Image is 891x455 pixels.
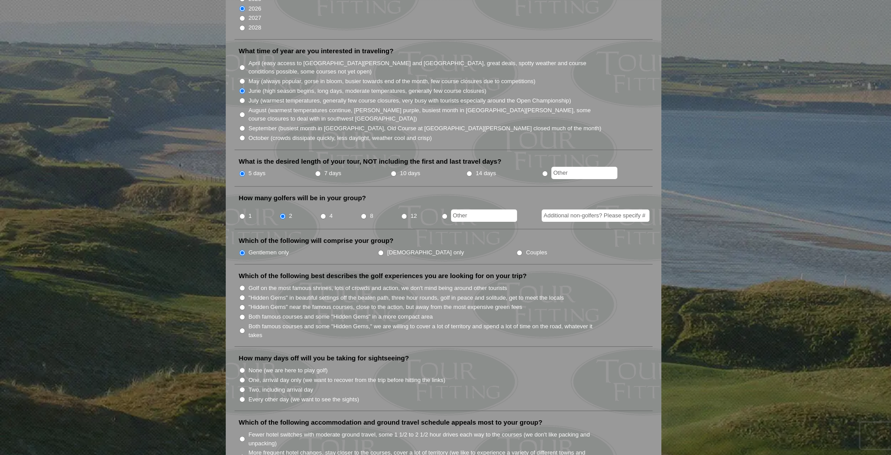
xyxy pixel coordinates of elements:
[239,194,366,202] label: How many golfers will be in your group?
[451,209,517,222] input: Other
[249,303,522,312] label: "Hidden Gems" near the famous courses, close to the action, but away from the most expensive gree...
[239,272,527,280] label: Which of the following best describes the golf experiences you are looking for on your trip?
[239,157,502,166] label: What is the desired length of your tour, NOT including the first and last travel days?
[411,212,417,220] label: 12
[387,248,464,257] label: [DEMOGRAPHIC_DATA] only
[476,169,496,178] label: 14 days
[249,395,359,404] label: Every other day (we want to see the sights)
[249,284,507,293] label: Golf on the most famous shrines, lots of crowds and action, we don't mind being around other tour...
[249,430,602,448] label: Fewer hotel switches with moderate ground travel, some 1 1/2 to 2 1/2 hour drives each way to the...
[239,47,394,55] label: What time of year are you interested in traveling?
[249,385,313,394] label: Two, including arrival day
[249,366,328,375] label: None (we are here to play golf)
[249,77,535,86] label: May (always popular, gorse in bloom, busier towards end of the month, few course closures due to ...
[324,169,341,178] label: 7 days
[249,134,432,143] label: October (crowds dissipate quickly, less daylight, weather cool and crisp)
[249,14,261,22] label: 2027
[239,354,409,363] label: How many days off will you be taking for sightseeing?
[249,106,602,123] label: August (warmest temperatures continue, [PERSON_NAME] purple, busiest month in [GEOGRAPHIC_DATA][P...
[249,294,564,302] label: "Hidden Gems" in beautiful settings off the beaten path, three hour rounds, golf in peace and sol...
[249,96,571,105] label: July (warmest temperatures, generally few course closures, very busy with tourists especially aro...
[542,209,649,222] input: Additional non-golfers? Please specify #
[239,236,394,245] label: Which of the following will comprise your group?
[249,23,261,32] label: 2028
[239,418,543,427] label: Which of the following accommodation and ground travel schedule appeals most to your group?
[330,212,333,220] label: 4
[526,248,547,257] label: Couples
[249,212,252,220] label: 1
[249,59,602,76] label: April (easy access to [GEOGRAPHIC_DATA][PERSON_NAME] and [GEOGRAPHIC_DATA], great deals, spotty w...
[400,169,420,178] label: 10 days
[370,212,373,220] label: 8
[289,212,292,220] label: 2
[249,4,261,13] label: 2026
[249,248,289,257] label: Gentlemen only
[551,167,617,179] input: Other
[249,87,487,95] label: June (high season begins, long days, moderate temperatures, generally few course closures)
[249,322,602,339] label: Both famous courses and some "Hidden Gems," we are willing to cover a lot of territory and spend ...
[249,376,445,385] label: One, arrival day only (we want to recover from the trip before hitting the links)
[249,312,433,321] label: Both famous courses and some "Hidden Gems" in a more compact area
[249,124,601,133] label: September (busiest month in [GEOGRAPHIC_DATA], Old Course at [GEOGRAPHIC_DATA][PERSON_NAME] close...
[249,169,266,178] label: 5 days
